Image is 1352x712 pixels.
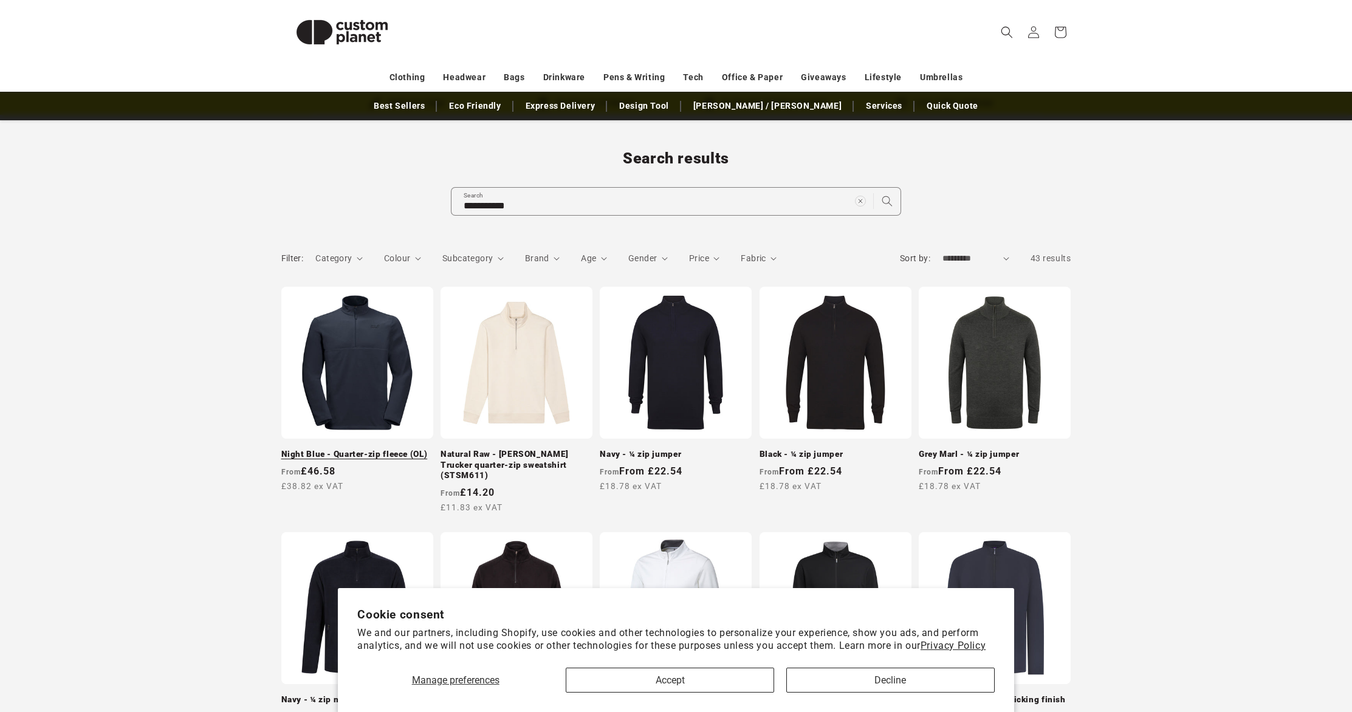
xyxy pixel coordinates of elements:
[900,253,930,263] label: Sort by:
[760,449,911,460] a: Black - ¼ zip jumper
[689,253,709,263] span: Price
[683,67,703,88] a: Tech
[581,253,596,263] span: Age
[281,5,403,60] img: Custom Planet
[865,67,902,88] a: Lifestyle
[441,449,592,481] a: Natural Raw - [PERSON_NAME] Trucker quarter-zip sweatshirt (STSM611)
[384,253,410,263] span: Colour
[357,668,554,693] button: Manage preferences
[520,95,602,117] a: Express Delivery
[722,67,783,88] a: Office & Paper
[357,627,995,652] p: We and our partners, including Shopify, use cookies and other technologies to personalize your ex...
[357,608,995,621] h2: Cookie consent
[847,188,874,214] button: Clear search term
[741,252,777,265] summary: Fabric (0 selected)
[412,674,499,686] span: Manage preferences
[504,67,524,88] a: Bags
[281,149,1071,168] h1: Search results
[581,252,607,265] summary: Age (0 selected)
[315,252,363,265] summary: Category (0 selected)
[993,19,1020,46] summary: Search
[442,252,504,265] summary: Subcategory (0 selected)
[525,252,560,265] summary: Brand (0 selected)
[920,67,963,88] a: Umbrellas
[628,253,657,263] span: Gender
[281,252,304,265] h2: Filter:
[613,95,675,117] a: Design Tool
[315,253,352,263] span: Category
[874,188,901,214] button: Search
[389,67,425,88] a: Clothing
[281,449,433,460] a: Night Blue - Quarter-zip fleece (OL)
[689,252,720,265] summary: Price
[687,95,848,117] a: [PERSON_NAME] / [PERSON_NAME]
[603,67,665,88] a: Pens & Writing
[921,640,986,651] a: Privacy Policy
[443,95,507,117] a: Eco Friendly
[1144,581,1352,712] iframe: Chat Widget
[628,252,668,265] summary: Gender (0 selected)
[442,253,493,263] span: Subcategory
[921,95,984,117] a: Quick Quote
[860,95,908,117] a: Services
[368,95,431,117] a: Best Sellers
[525,253,549,263] span: Brand
[384,252,421,265] summary: Colour (0 selected)
[741,253,766,263] span: Fabric
[281,694,433,705] a: Navy - ¼ zip microfleece jacket
[801,67,846,88] a: Giveaways
[1031,253,1071,263] span: 43 results
[600,449,752,460] a: Navy - ¼ zip jumper
[543,67,585,88] a: Drinkware
[566,668,774,693] button: Accept
[443,67,486,88] a: Headwear
[786,668,995,693] button: Decline
[919,449,1071,460] a: Grey Marl - ¼ zip jumper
